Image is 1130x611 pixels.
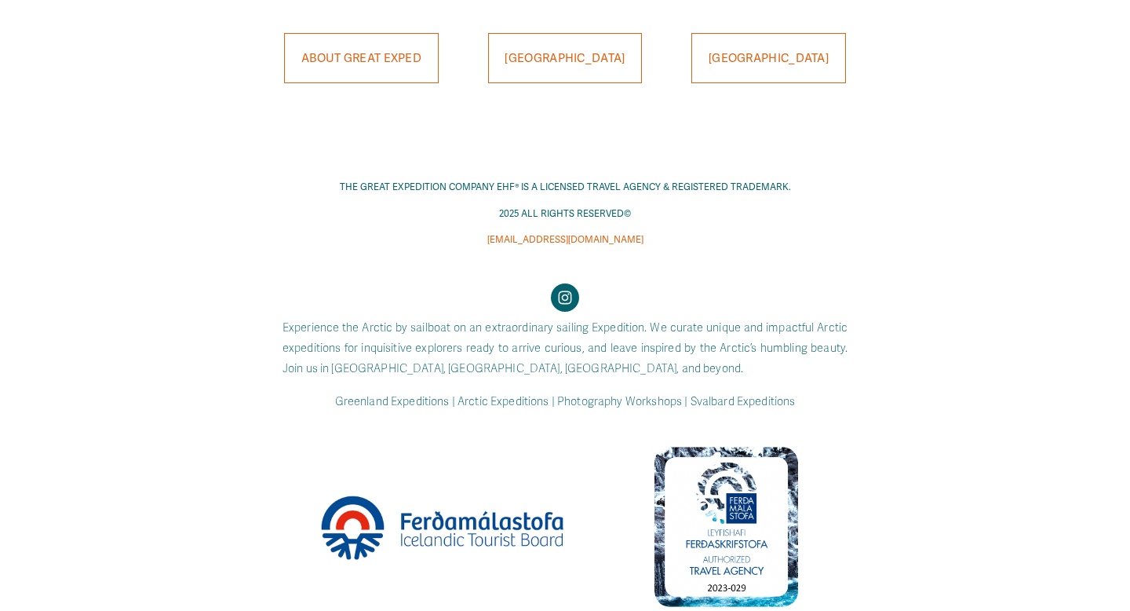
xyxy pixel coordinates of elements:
[335,395,796,408] code: Greenland Expeditions | Arctic Expeditions | Photography Workshops | Svalbard Expeditions
[691,33,846,83] a: [GEOGRAPHIC_DATA]
[551,284,579,312] a: Instagram
[242,206,888,223] p: 2025 ALL RIGHTS RESERVED©
[487,234,643,246] span: [EMAIL_ADDRESS][DOMAIN_NAME]
[284,33,439,83] a: ABOUT GREAT EXPED
[282,321,847,375] code: Experience the Arctic by sailboat on an extraordinary sailing Expedition. We curate unique and im...
[242,179,888,196] p: THE GREAT EXPEDITION COMPANY EHF® IS A LICENSED TRAVEL AGENCY & REGISTERED TRADEMARK.
[488,33,643,83] a: [GEOGRAPHIC_DATA]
